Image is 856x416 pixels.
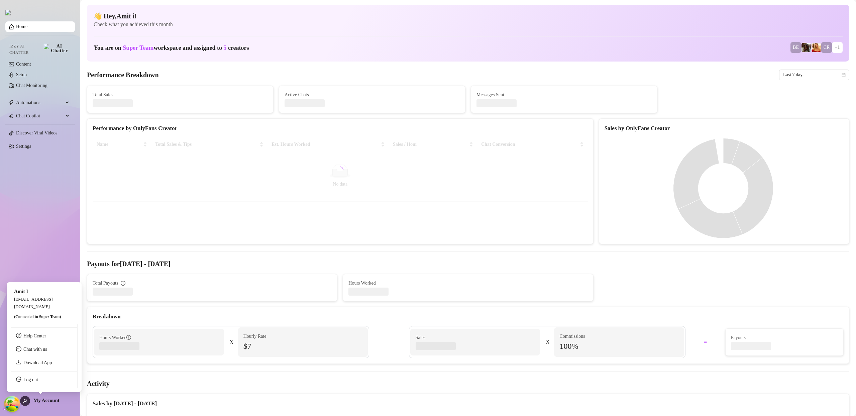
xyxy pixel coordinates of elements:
[243,341,363,351] span: $7
[476,91,652,99] span: Messages Sent
[9,100,14,105] span: thunderbolt
[783,70,845,80] span: Last 7 days
[23,333,46,338] a: Help Center
[16,24,27,29] a: Home
[812,43,821,52] img: mikayla_demaiter
[348,280,587,287] span: Hours Worked
[689,337,721,347] div: =
[93,91,268,99] span: Total Sales
[731,334,838,341] span: Payouts
[16,83,47,88] a: Chat Monitoring
[87,70,159,80] h4: Performance Breakdown
[559,333,585,340] article: Commissions
[3,406,8,411] span: build
[14,314,61,319] span: (Connected to Super Team )
[835,44,840,51] span: + 1
[793,44,799,51] span: BE
[9,43,41,56] span: Izzy AI Chatter
[87,379,849,388] h4: Activity
[5,397,19,411] button: Open Tanstack query devtools
[16,144,31,149] a: Settings
[5,10,11,15] img: logo.svg
[243,333,266,340] article: Hourly Rate
[121,281,125,286] span: info-circle
[44,44,70,53] img: AI Chatter
[16,130,58,135] a: Discover Viral Videos
[16,62,31,67] a: Content
[545,337,549,347] div: X
[605,124,844,133] div: Sales by OnlyFans Creator
[123,44,153,51] span: Super Team
[23,360,52,365] a: Download App
[223,44,226,51] span: 5
[23,347,47,352] span: Chat with us
[93,312,844,321] div: Breakdown
[16,97,64,108] span: Automations
[99,334,131,341] span: Hours Worked
[11,375,77,385] li: Log out
[801,43,811,52] img: miagkii
[23,399,28,404] span: user
[23,377,38,382] a: Log out
[337,167,343,173] span: loading
[94,44,249,52] h1: You are on workspace and assigned to creators
[16,111,64,121] span: Chat Copilot
[824,44,830,51] span: CR
[842,73,846,77] span: calendar
[87,259,849,269] h4: Payouts for [DATE] - [DATE]
[14,289,28,294] span: Amit I
[559,341,679,351] span: 100 %
[93,280,118,287] span: Total Payouts
[93,399,844,408] div: Sales by [DATE] - [DATE]
[229,337,233,347] div: X
[94,11,843,21] h4: 👋 Hey, Amit i !
[9,114,13,118] img: Chat Copilot
[416,334,535,341] span: Sales
[33,398,60,403] span: My Account
[126,335,131,340] span: info-circle
[14,297,53,309] span: [EMAIL_ADDRESS][DOMAIN_NAME]
[94,21,843,28] span: Check what you achieved this month
[373,337,405,347] div: +
[285,91,460,99] span: Active Chats
[16,72,27,77] a: Setup
[16,346,21,351] span: message
[93,124,588,133] div: Performance by OnlyFans Creator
